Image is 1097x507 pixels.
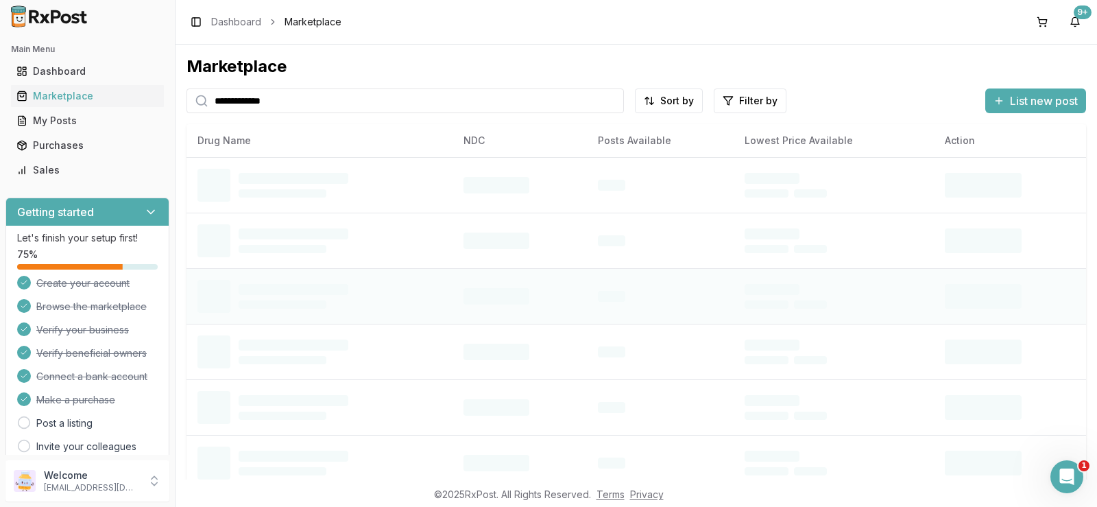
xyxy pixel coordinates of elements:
th: NDC [453,124,588,157]
button: My Posts [5,110,169,132]
a: Invite your colleagues [36,440,136,453]
a: Privacy [630,488,664,500]
div: Dashboard [16,64,158,78]
p: [EMAIL_ADDRESS][DOMAIN_NAME] [44,482,139,493]
a: Sales [11,158,164,182]
nav: breadcrumb [211,15,341,29]
th: Action [934,124,1086,157]
a: Marketplace [11,84,164,108]
a: Post a listing [36,416,93,430]
p: Welcome [44,469,139,482]
h2: Main Menu [11,44,164,55]
button: Purchases [5,134,169,156]
button: Marketplace [5,85,169,107]
a: List new post [985,95,1086,109]
div: Sales [16,163,158,177]
img: User avatar [14,470,36,492]
th: Lowest Price Available [734,124,934,157]
button: List new post [985,89,1086,113]
a: My Posts [11,108,164,133]
span: Connect a bank account [36,370,147,384]
button: Filter by [714,89,786,113]
div: 9+ [1074,5,1092,19]
span: Make a purchase [36,393,115,407]
button: Dashboard [5,60,169,82]
span: 75 % [17,248,38,261]
span: Create your account [36,276,130,290]
iframe: Intercom live chat [1050,460,1083,493]
button: 9+ [1064,11,1086,33]
div: Marketplace [16,89,158,103]
button: Sort by [635,89,703,113]
a: Dashboard [11,59,164,84]
p: Let's finish your setup first! [17,231,158,245]
div: Purchases [16,139,158,152]
span: Filter by [739,94,777,108]
div: My Posts [16,114,158,128]
span: List new post [1010,93,1078,109]
a: Purchases [11,133,164,158]
span: Sort by [660,94,694,108]
th: Drug Name [186,124,453,157]
span: Verify your business [36,323,129,337]
span: 1 [1078,460,1089,471]
th: Posts Available [587,124,734,157]
img: RxPost Logo [5,5,93,27]
a: Terms [596,488,625,500]
span: Verify beneficial owners [36,346,147,360]
div: Marketplace [186,56,1086,78]
button: Sales [5,159,169,181]
span: Marketplace [285,15,341,29]
span: Browse the marketplace [36,300,147,314]
a: Dashboard [211,15,261,29]
h3: Getting started [17,204,94,220]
